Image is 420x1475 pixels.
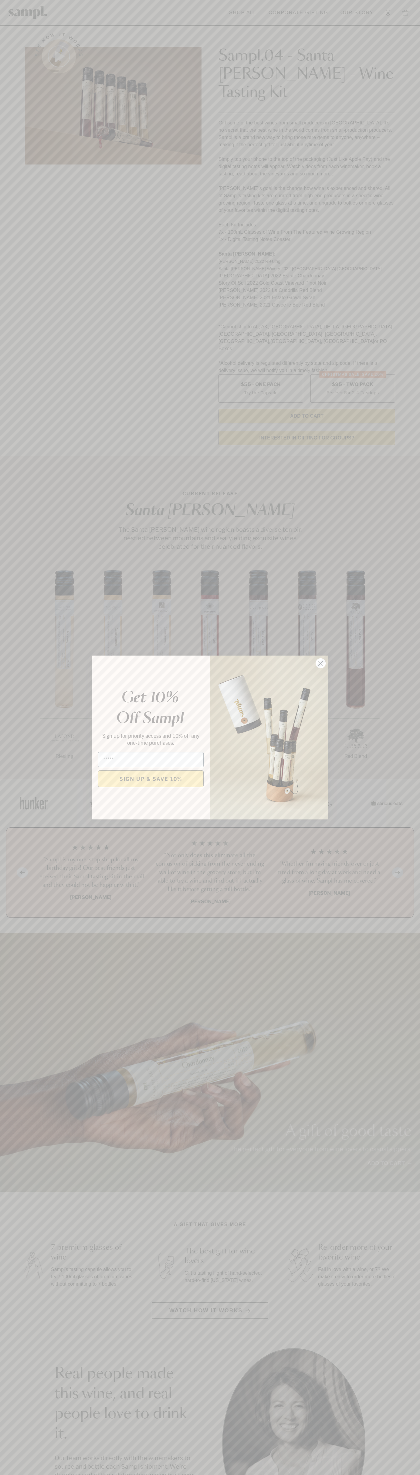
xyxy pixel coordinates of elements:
button: Close dialog [315,658,326,669]
button: SIGN UP & SAVE 10% [98,770,204,787]
img: 96933287-25a1-481a-a6d8-4dd623390dc6.png [210,656,328,819]
em: Get 10% Off Sampl [116,691,184,726]
input: Email [98,752,204,767]
span: Sign up for priority access and 10% off any one-time purchases. [102,732,199,746]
